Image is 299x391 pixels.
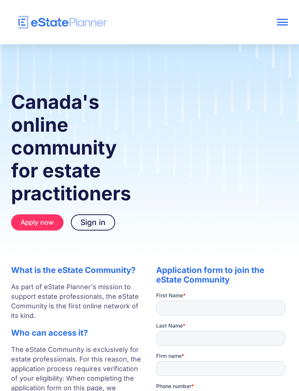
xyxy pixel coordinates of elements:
[11,265,141,275] h2: What is the eState Community?
[156,265,288,284] h2: Application form to join the eState Community
[11,214,63,231] a: Apply now
[71,214,115,231] a: Sign in
[11,16,233,29] a: home
[11,328,141,338] h2: Who can access it?
[11,90,131,205] strong: Canada's online community for estate practitioners
[11,282,141,321] p: As part of eState Planner's mission to support estate professionals, the eState Community is the ...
